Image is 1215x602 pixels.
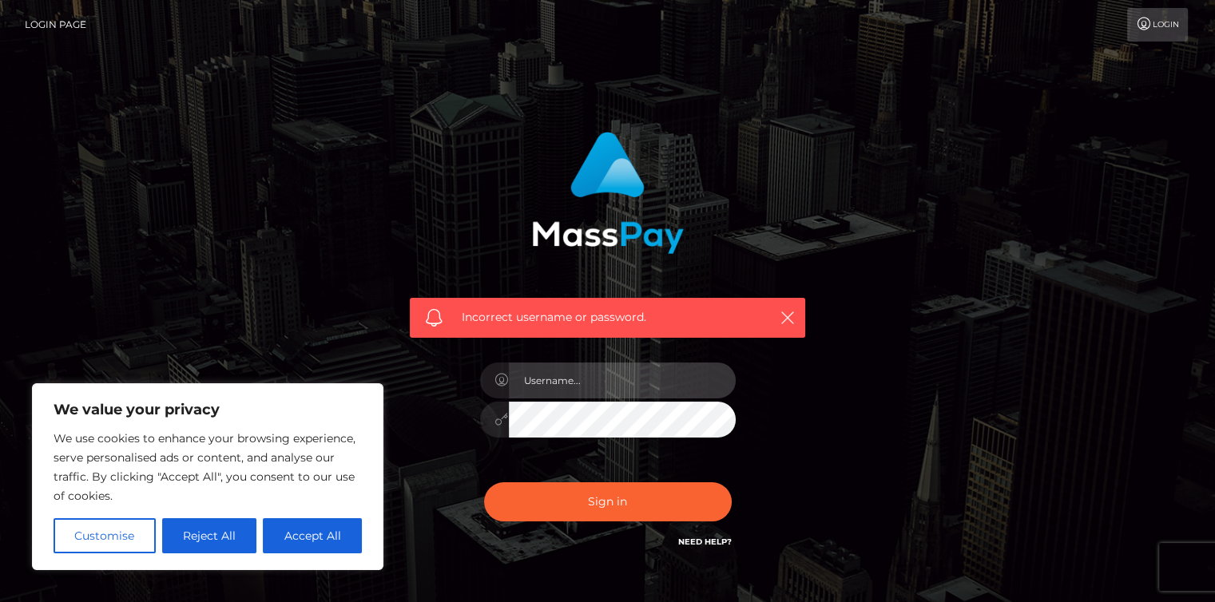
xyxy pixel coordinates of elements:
button: Sign in [484,482,732,521]
input: Username... [509,362,736,398]
div: We value your privacy [32,383,383,570]
a: Login [1127,8,1188,42]
button: Reject All [162,518,257,553]
button: Customise [54,518,156,553]
img: MassPay Login [532,132,684,254]
button: Accept All [263,518,362,553]
p: We use cookies to enhance your browsing experience, serve personalised ads or content, and analys... [54,429,362,505]
a: Need Help? [678,537,732,547]
a: Login Page [25,8,86,42]
span: Incorrect username or password. [462,309,753,326]
p: We value your privacy [54,400,362,419]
